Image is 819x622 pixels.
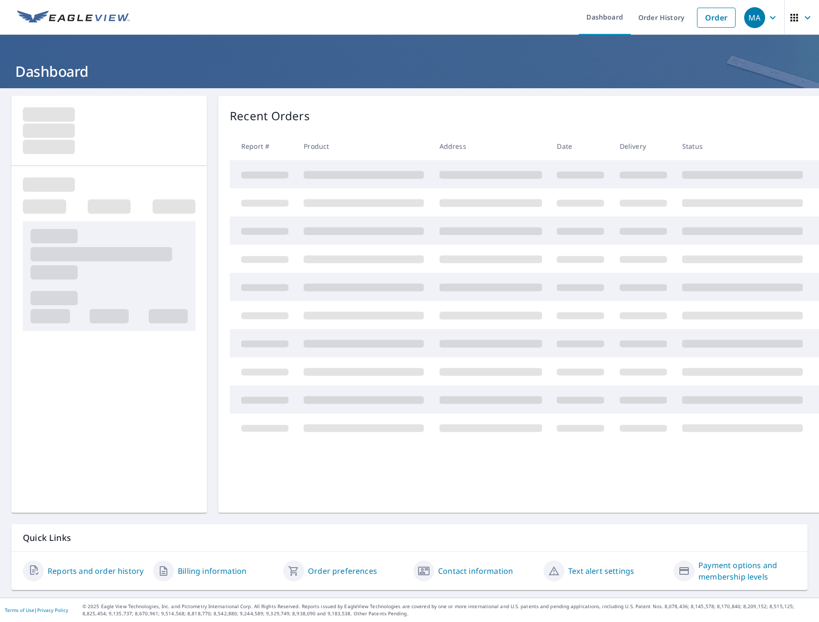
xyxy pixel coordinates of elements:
p: Quick Links [23,532,796,544]
a: Reports and order history [48,565,143,577]
a: Billing information [178,565,246,577]
th: Date [549,132,612,160]
a: Terms of Use [5,607,34,613]
h1: Dashboard [11,62,808,81]
th: Report # [230,132,296,160]
img: EV Logo [17,10,130,25]
p: © 2025 Eagle View Technologies, Inc. and Pictometry International Corp. All Rights Reserved. Repo... [82,603,814,617]
a: Order [697,8,736,28]
a: Privacy Policy [37,607,68,613]
p: Recent Orders [230,107,310,124]
th: Delivery [612,132,675,160]
div: MA [744,7,765,28]
a: Contact information [438,565,513,577]
th: Product [296,132,431,160]
a: Order preferences [308,565,377,577]
a: Text alert settings [568,565,634,577]
th: Status [675,132,810,160]
p: | [5,607,68,613]
a: Payment options and membership levels [698,560,796,582]
th: Address [432,132,550,160]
